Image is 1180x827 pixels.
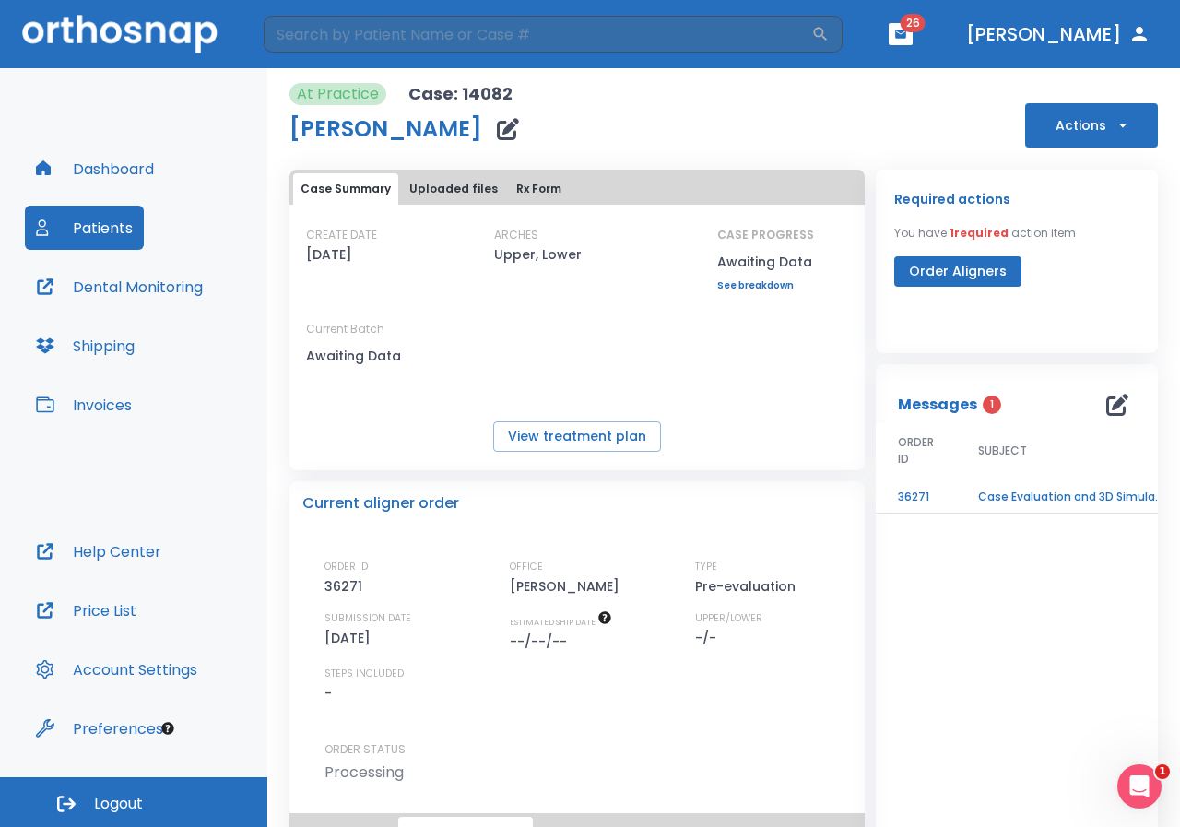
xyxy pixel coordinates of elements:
button: [PERSON_NAME] [959,18,1158,51]
button: View treatment plan [493,421,661,452]
button: Patients [25,206,144,250]
p: Required actions [894,188,1010,210]
p: TYPE [695,559,717,575]
p: ARCHES [494,227,538,243]
button: Case Summary [293,173,398,205]
p: UPPER/LOWER [695,610,762,627]
p: --/--/-- [510,631,573,653]
span: ORDER ID [898,434,934,467]
button: Dental Monitoring [25,265,214,309]
button: Price List [25,588,147,632]
p: Processing [324,762,404,784]
p: You have action item [894,225,1076,242]
p: Awaiting Data [717,251,814,273]
button: Account Settings [25,647,208,691]
p: 36271 [324,575,369,597]
p: - [324,682,332,704]
p: [DATE] [324,627,377,649]
button: Rx Form [509,173,569,205]
button: Dashboard [25,147,165,191]
p: [PERSON_NAME] [510,575,626,597]
a: See breakdown [717,280,814,291]
p: Current aligner order [302,492,459,514]
h1: [PERSON_NAME] [289,118,482,140]
p: SUBMISSION DATE [324,610,411,627]
span: 1 [1155,764,1170,779]
button: Invoices [25,383,143,427]
img: Orthosnap [22,15,218,53]
p: -/- [695,627,723,649]
button: Order Aligners [894,256,1021,287]
p: Upper, Lower [494,243,582,266]
p: Current Batch [306,321,472,337]
p: [DATE] [306,243,352,266]
button: Shipping [25,324,146,368]
div: tabs [293,173,861,205]
button: Actions [1025,103,1158,148]
button: Uploaded files [402,173,505,205]
p: CASE PROGRESS [717,227,814,243]
p: Pre-evaluation [695,575,802,597]
p: At Practice [297,83,379,105]
button: Help Center [25,529,172,573]
span: 1 required [950,225,1009,241]
span: 26 [901,14,926,32]
input: Search by Patient Name or Case # [264,16,811,53]
p: ORDER ID [324,559,368,575]
p: Awaiting Data [306,345,472,367]
span: 1 [983,396,1001,414]
span: The date will be available after approving treatment plan [510,616,612,628]
span: Logout [94,794,143,814]
p: STEPS INCLUDED [324,666,404,682]
p: Case: 14082 [408,83,513,105]
button: Preferences [25,706,174,750]
span: SUBJECT [978,443,1027,459]
p: Messages [898,394,977,416]
p: CREATE DATE [306,227,377,243]
td: 36271 [876,481,956,514]
iframe: Intercom live chat [1117,764,1162,809]
p: ORDER STATUS [324,741,852,758]
div: Tooltip anchor [159,720,176,737]
p: OFFICE [510,559,543,575]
